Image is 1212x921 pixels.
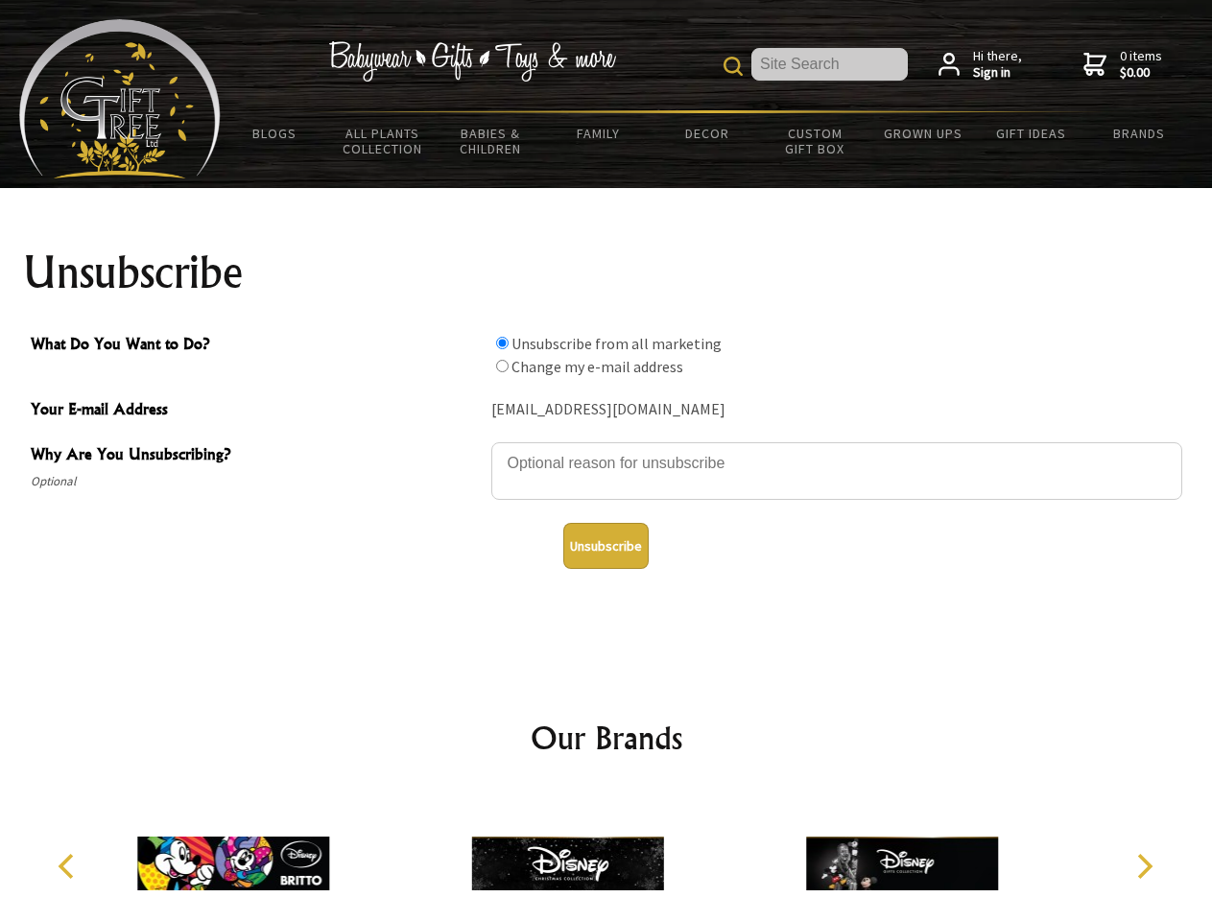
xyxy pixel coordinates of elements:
[1083,48,1162,82] a: 0 items$0.00
[1120,47,1162,82] span: 0 items
[31,470,482,493] span: Optional
[724,57,743,76] img: product search
[328,41,616,82] img: Babywear - Gifts - Toys & more
[511,357,683,376] label: Change my e-mail address
[19,19,221,178] img: Babyware - Gifts - Toys and more...
[23,249,1190,295] h1: Unsubscribe
[761,113,869,169] a: Custom Gift Box
[38,715,1175,761] h2: Our Brands
[329,113,438,169] a: All Plants Collection
[653,113,761,153] a: Decor
[868,113,977,153] a: Grown Ups
[491,442,1182,500] textarea: Why Are You Unsubscribing?
[751,48,908,81] input: Site Search
[973,48,1022,82] span: Hi there,
[31,397,482,425] span: Your E-mail Address
[491,395,1182,425] div: [EMAIL_ADDRESS][DOMAIN_NAME]
[31,442,482,470] span: Why Are You Unsubscribing?
[545,113,654,153] a: Family
[48,845,90,887] button: Previous
[1120,64,1162,82] strong: $0.00
[1085,113,1194,153] a: Brands
[563,523,649,569] button: Unsubscribe
[31,332,482,360] span: What Do You Want to Do?
[511,334,722,353] label: Unsubscribe from all marketing
[496,360,509,372] input: What Do You Want to Do?
[939,48,1022,82] a: Hi there,Sign in
[973,64,1022,82] strong: Sign in
[221,113,329,153] a: BLOGS
[437,113,545,169] a: Babies & Children
[1123,845,1165,887] button: Next
[977,113,1085,153] a: Gift Ideas
[496,337,509,349] input: What Do You Want to Do?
